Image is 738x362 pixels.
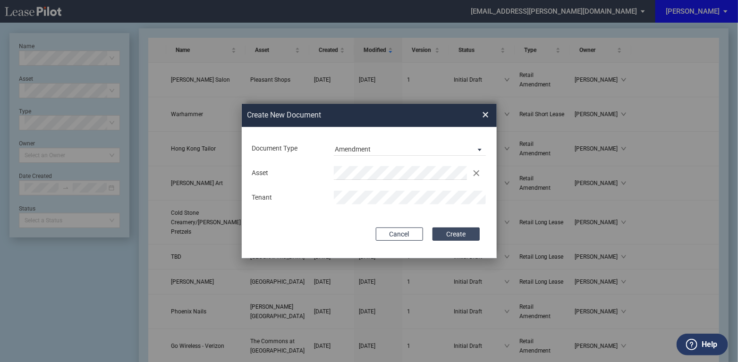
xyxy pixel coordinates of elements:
div: Amendment [335,145,371,153]
div: Tenant [246,193,328,202]
span: × [483,107,489,122]
button: Cancel [376,227,423,241]
md-dialog: Create New ... [242,104,497,259]
label: Help [702,338,717,351]
button: Create [433,227,480,241]
md-select: Document Type: Amendment [334,142,486,156]
div: Asset [246,168,328,178]
h2: Create New Document [247,110,449,120]
div: Document Type [246,144,328,153]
